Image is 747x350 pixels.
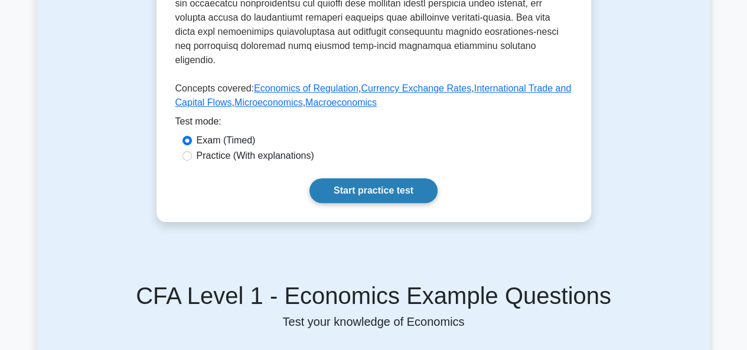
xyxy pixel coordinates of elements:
a: Economics of Regulation [254,83,358,93]
h5: CFA Level 1 - Economics Example Questions [51,282,696,310]
p: Concepts covered: , , , , [175,81,572,115]
div: Test mode: [175,115,572,133]
label: Practice (With explanations) [197,149,314,163]
a: Currency Exchange Rates [361,83,471,93]
p: Test your knowledge of Economics [51,315,696,329]
label: Exam (Timed) [197,133,256,148]
a: Microeconomics [234,97,303,107]
a: Macroeconomics [305,97,377,107]
a: Start practice test [309,178,438,203]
